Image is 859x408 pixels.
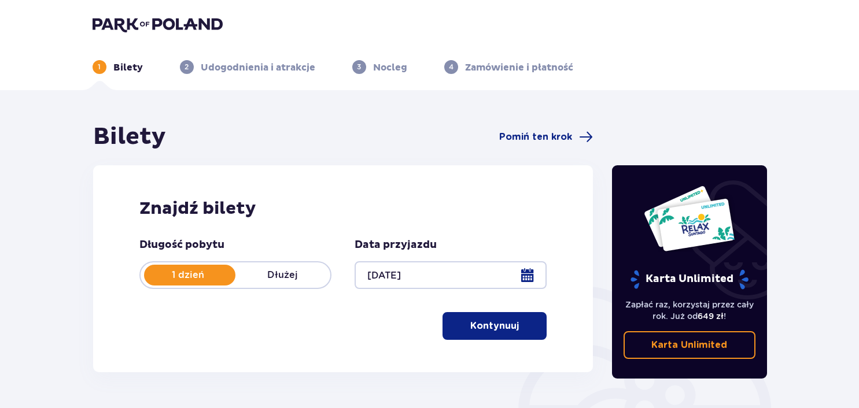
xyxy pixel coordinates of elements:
[651,339,727,351] p: Karta Unlimited
[373,61,407,74] p: Nocleg
[470,320,519,332] p: Kontynuuj
[449,62,454,72] p: 4
[624,331,755,359] a: Karta Unlimited
[98,62,101,72] p: 1
[499,130,593,144] a: Pomiń ten krok
[355,238,437,252] p: Data przyjazdu
[499,131,572,143] span: Pomiń ten krok
[141,269,235,281] p: 1 dzień
[235,269,330,281] p: Dłużej
[465,61,573,74] p: Zamówienie i płatność
[443,312,547,340] button: Kontynuuj
[629,269,750,290] p: Karta Unlimited
[698,311,724,321] span: 649 zł
[185,62,189,72] p: 2
[624,299,755,322] p: Zapłać raz, korzystaj przez cały rok. Już od !
[139,198,547,220] h2: Znajdź bilety
[139,238,224,252] p: Długość pobytu
[201,61,315,74] p: Udogodnienia i atrakcje
[113,61,143,74] p: Bilety
[93,16,223,32] img: Park of Poland logo
[93,123,166,151] h1: Bilety
[357,62,361,72] p: 3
